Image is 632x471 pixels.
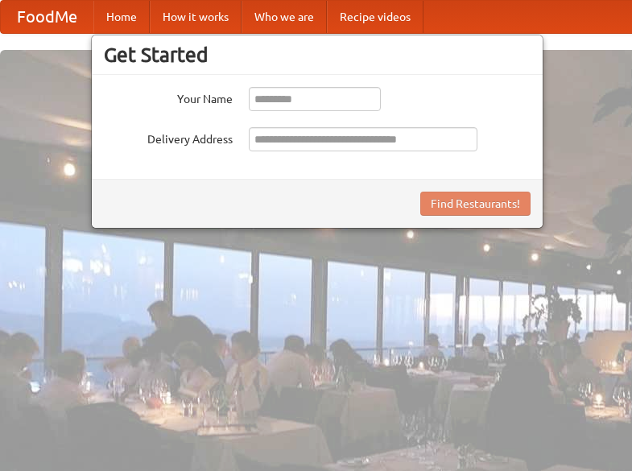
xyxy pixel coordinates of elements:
[1,1,93,33] a: FoodMe
[420,192,531,216] button: Find Restaurants!
[104,43,531,67] h3: Get Started
[104,87,233,107] label: Your Name
[93,1,150,33] a: Home
[242,1,327,33] a: Who we are
[150,1,242,33] a: How it works
[327,1,423,33] a: Recipe videos
[104,127,233,147] label: Delivery Address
